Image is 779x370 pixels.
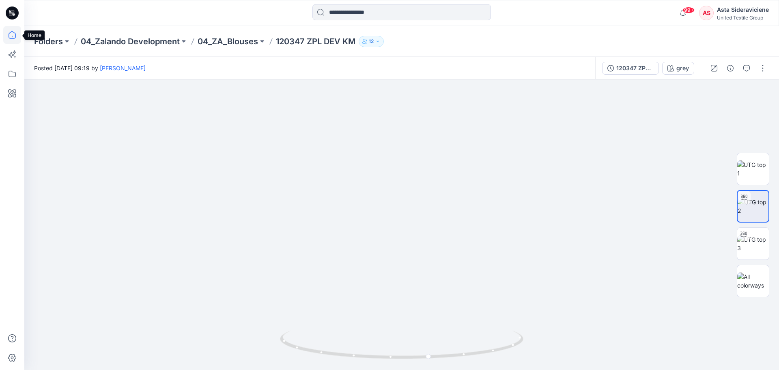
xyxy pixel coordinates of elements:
a: Folders [34,36,63,47]
a: 04_ZA_Blouses [198,36,258,47]
div: AS [699,6,714,20]
a: [PERSON_NAME] [100,65,146,71]
div: 120347 ZPL PRO2 KM [616,64,654,73]
img: UTG top 1 [737,160,769,177]
div: United Textile Group [717,15,769,21]
img: UTG top 3 [737,235,769,252]
div: grey [676,64,689,73]
button: 12 [359,36,384,47]
span: 99+ [682,7,695,13]
img: UTG top 2 [738,198,768,215]
a: 04_Zalando Development [81,36,180,47]
p: 120347 ZPL DEV KM [276,36,355,47]
p: 12 [369,37,374,46]
button: 120347 ZPL PRO2 KM [602,62,659,75]
span: Posted [DATE] 09:19 by [34,64,146,72]
button: grey [662,62,694,75]
img: All colorways [737,273,769,290]
button: Details [724,62,737,75]
div: Asta Sideraviciene [717,5,769,15]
